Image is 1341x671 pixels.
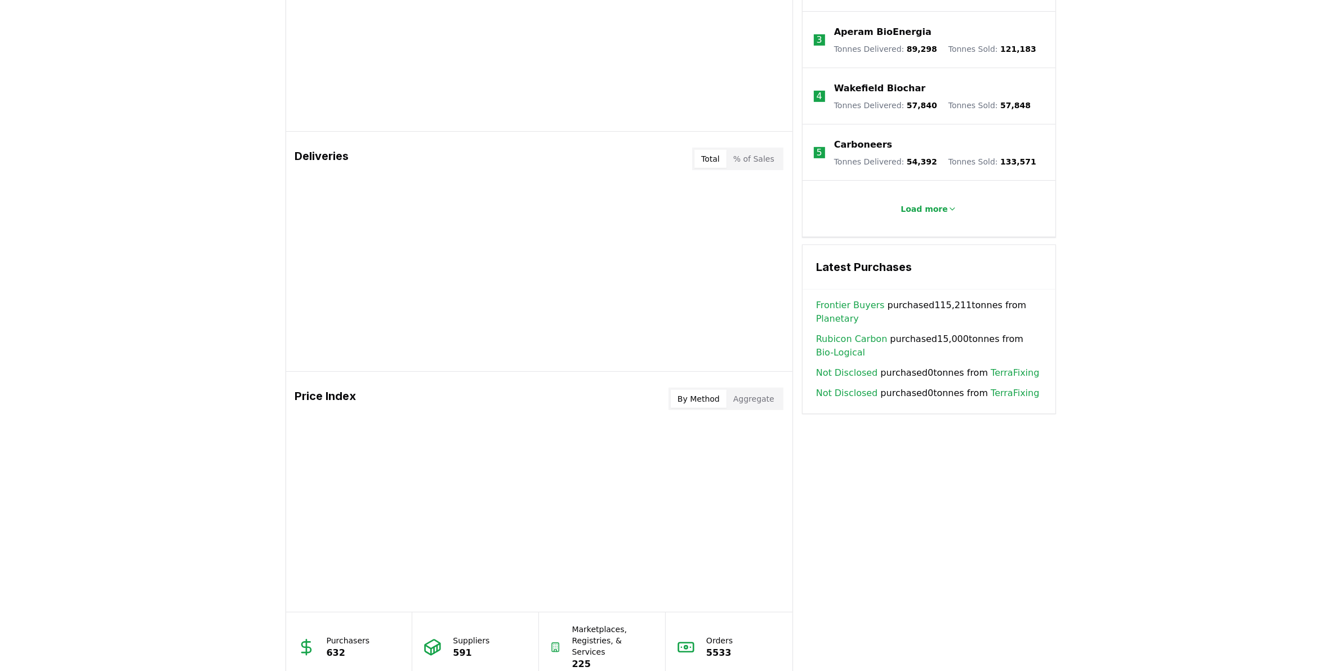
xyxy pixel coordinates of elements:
button: By Method [671,390,727,408]
p: Marketplaces, Registries, & Services [572,624,654,657]
a: TerraFixing [991,386,1039,400]
a: Not Disclosed [816,366,878,380]
a: Wakefield Biochar [834,82,925,95]
span: 57,848 [1000,101,1031,110]
span: purchased 0 tonnes from [816,386,1040,400]
span: purchased 115,211 tonnes from [816,299,1042,326]
button: Load more [892,198,966,220]
a: Rubicon Carbon [816,332,888,346]
p: 5 [817,146,822,159]
p: 632 [327,646,370,660]
p: Suppliers [453,635,489,646]
button: Total [694,150,727,168]
a: Bio-Logical [816,346,865,359]
h3: Latest Purchases [816,259,1042,275]
p: Tonnes Delivered : [834,100,937,111]
h3: Deliveries [295,148,349,170]
p: 3 [817,33,822,47]
p: Tonnes Delivered : [834,156,937,167]
a: Not Disclosed [816,386,878,400]
span: 89,298 [907,45,937,54]
span: purchased 15,000 tonnes from [816,332,1042,359]
a: Carboneers [834,138,892,152]
p: Tonnes Sold : [948,100,1031,111]
span: 121,183 [1000,45,1036,54]
a: Aperam BioEnergia [834,25,932,39]
p: 4 [817,90,822,103]
span: 133,571 [1000,157,1036,166]
button: Aggregate [727,390,781,408]
span: 57,840 [907,101,937,110]
a: Frontier Buyers [816,299,885,312]
h3: Price Index [295,388,357,410]
p: 591 [453,646,489,660]
a: TerraFixing [991,366,1039,380]
p: Load more [901,203,948,215]
span: 54,392 [907,157,937,166]
button: % of Sales [727,150,781,168]
p: Tonnes Sold : [948,43,1036,55]
p: Orders [706,635,733,646]
a: Planetary [816,312,859,326]
p: Tonnes Delivered : [834,43,937,55]
p: Tonnes Sold : [948,156,1036,167]
span: purchased 0 tonnes from [816,366,1040,380]
p: 225 [572,657,654,671]
p: 5533 [706,646,733,660]
p: Purchasers [327,635,370,646]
